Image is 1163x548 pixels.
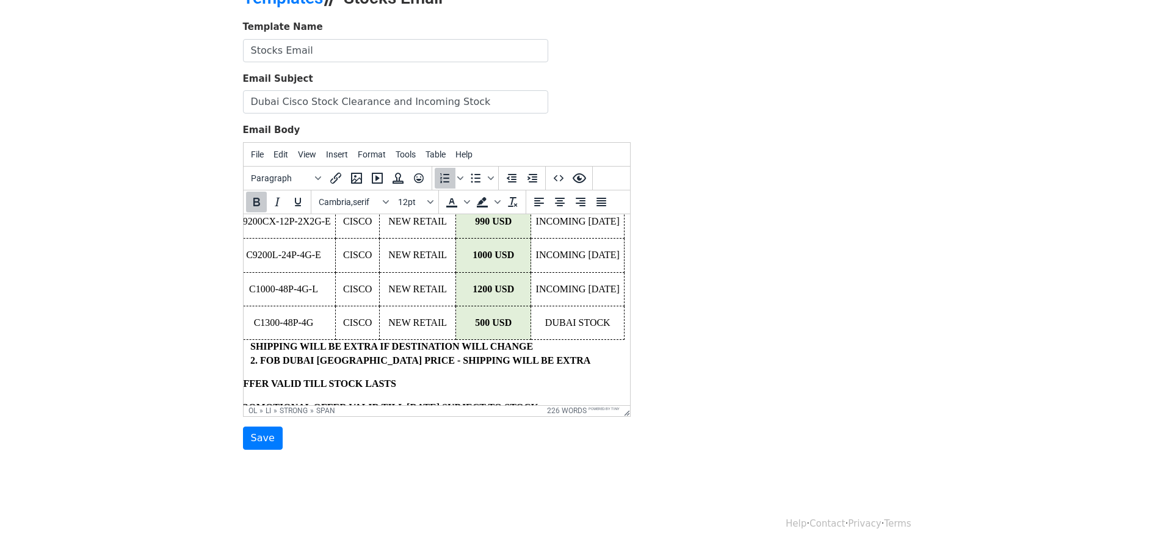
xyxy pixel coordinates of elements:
span: 1200 USD [229,70,270,80]
button: Increase indent [522,168,543,189]
span: Cambria,serif [319,197,379,207]
a: Contact [810,518,845,529]
span: CISCO [100,2,128,12]
button: Align right [570,192,591,212]
span: C1000-48P-4G-L [5,70,74,80]
span: Help [455,150,473,159]
span: View [298,150,316,159]
a: Privacy [848,518,881,529]
span: Paragraph [251,173,311,183]
a: Powered by Tiny [589,406,620,411]
button: Font sizes [393,192,436,212]
button: Bold [246,192,267,212]
div: Background color [472,192,502,212]
button: Fonts [314,192,393,212]
label: Email Subject [243,72,313,86]
span: INCOMING [DATE] [292,70,376,80]
button: Underline [288,192,308,212]
span: File [251,150,264,159]
div: span [316,406,335,415]
button: Align left [529,192,549,212]
button: Blocks [246,168,325,189]
span: 990 USD [231,2,268,12]
button: Clear formatting [502,192,523,212]
button: Insert/edit media [367,168,388,189]
span: CISCO [100,70,128,80]
label: Template Name [243,20,323,34]
input: Save [243,427,283,450]
span: CISCO [100,35,128,46]
span: Table [426,150,446,159]
div: Bullet list [465,168,496,189]
span: DUBAI STOCK [302,103,367,114]
button: Preview [569,168,590,189]
button: Justify [591,192,612,212]
span: 1000 USD [229,35,270,46]
button: Insert template [388,168,408,189]
a: Terms [884,518,911,529]
div: Text color [441,192,472,212]
span: INCOMING [DATE] [292,35,376,46]
div: li [266,406,271,415]
button: 226 words [547,406,587,415]
iframe: Rich Text Area. Press ALT-0 for help. [244,214,630,405]
button: Emoticons [408,168,429,189]
span: CISCO [100,103,128,114]
span: C9200L-24P-4G-E [2,35,78,46]
span: 12pt [398,197,425,207]
button: Insert/edit link [325,168,346,189]
span: 500 USD [231,103,268,114]
div: Resize [620,406,630,416]
span: INCOMING [DATE] [292,2,376,12]
strong: SHIPPING WILL BE EXTRA IF DESTINATION WILL CHANGE 2. FOB DUBAI [GEOGRAPHIC_DATA] PRICE - SHIPPING... [7,127,347,151]
div: strong [280,406,308,415]
button: Source code [548,168,569,189]
span: NEW RETAIL [145,2,203,12]
div: » [274,406,277,415]
a: Help [786,518,806,529]
label: Email Body [243,123,300,137]
button: Decrease indent [501,168,522,189]
span: Tools [396,150,416,159]
span: NEW RETAIL [145,35,203,46]
span: NEW RETAIL [145,70,203,80]
div: Numbered list [435,168,465,189]
button: Insert/edit image [346,168,367,189]
div: » [310,406,314,415]
span: Insert [326,150,348,159]
button: Align center [549,192,570,212]
div: » [259,406,263,415]
span: C1300-48P-4G [10,103,70,114]
span: Edit [274,150,288,159]
iframe: Chat Widget [1102,489,1163,548]
span: Format [358,150,386,159]
button: Italic [267,192,288,212]
div: ol [248,406,257,415]
span: NEW RETAIL [145,103,203,114]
